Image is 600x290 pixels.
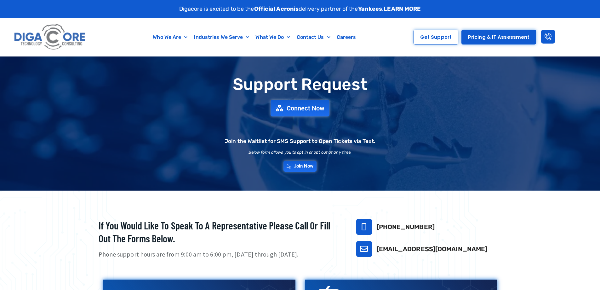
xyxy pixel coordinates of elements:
[249,150,352,154] h2: Below form allows you to opt in or opt out at any time.
[294,164,314,169] span: Join Now
[283,161,317,172] a: Join Now
[356,241,372,257] a: support@digacore.com
[377,245,488,253] a: [EMAIL_ADDRESS][DOMAIN_NAME]
[179,5,421,13] p: Digacore is excited to be the delivery partner of the .
[118,30,391,44] nav: Menu
[254,5,299,12] strong: Official Acronis
[334,30,359,44] a: Careers
[358,5,382,12] strong: Yankees
[225,139,375,144] h2: Join the Waitlist for SMS Support to Open Tickets via Text.
[384,5,421,12] a: LEARN MORE
[252,30,293,44] a: What We Do
[12,21,88,53] img: Digacore logo 1
[191,30,252,44] a: Industries We Serve
[420,35,452,39] span: Get Support
[461,30,536,44] a: Pricing & IT Assessment
[287,105,324,111] span: Connect Now
[271,100,329,116] a: Connect Now
[99,219,340,245] h2: If you would like to speak to a representative please call or fill out the forms below.
[150,30,191,44] a: Who We Are
[83,75,517,93] h1: Support Request
[414,30,458,44] a: Get Support
[377,223,435,231] a: [PHONE_NUMBER]
[294,30,334,44] a: Contact Us
[356,219,372,235] a: 732-646-5725
[99,250,340,259] p: Phone support hours are from 9:00 am to 6:00 pm, [DATE] through [DATE].
[468,35,529,39] span: Pricing & IT Assessment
